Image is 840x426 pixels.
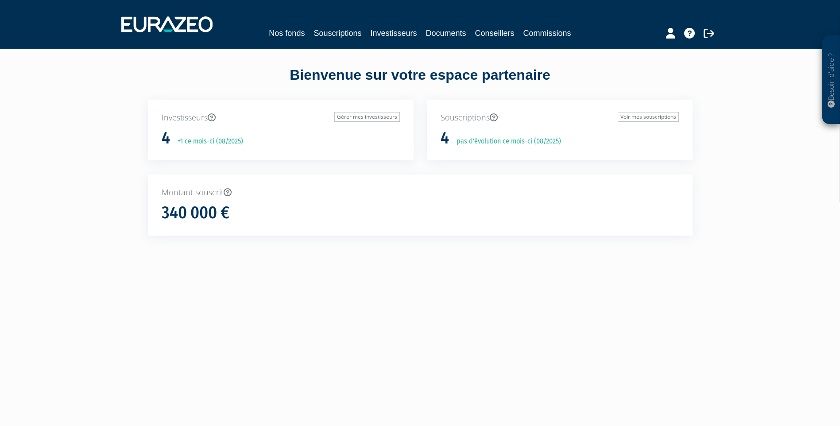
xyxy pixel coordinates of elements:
a: Commissions [523,27,571,39]
h1: 4 [441,129,449,147]
p: Souscriptions [441,112,679,124]
p: pas d'évolution ce mois-ci (08/2025) [450,136,561,147]
img: 1732889491-logotype_eurazeo_blanc_rvb.png [121,16,213,32]
p: Investisseurs [162,112,400,124]
h1: 4 [162,129,170,147]
p: Montant souscrit [162,187,679,198]
p: +1 ce mois-ci (08/2025) [171,136,243,147]
div: Bienvenue sur votre espace partenaire [141,65,699,100]
a: Nos fonds [269,27,305,39]
p: Besoin d'aide ? [826,40,836,120]
a: Gérer mes investisseurs [334,112,400,122]
a: Conseillers [475,27,515,39]
h1: 340 000 € [162,204,229,222]
a: Voir mes souscriptions [618,112,679,122]
a: Investisseurs [370,27,417,39]
a: Souscriptions [314,27,361,39]
a: Documents [426,27,466,39]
